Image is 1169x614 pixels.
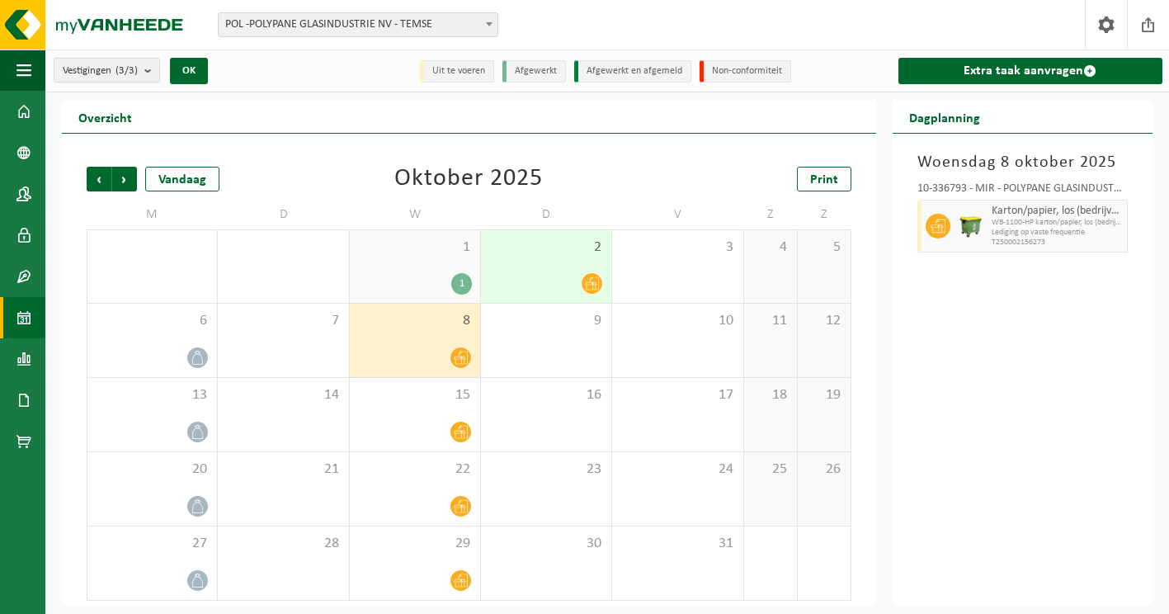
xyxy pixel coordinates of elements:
span: 31 [620,535,734,553]
button: Vestigingen(3/3) [54,58,160,83]
h3: Woensdag 8 oktober 2025 [917,150,1129,175]
span: 16 [489,386,603,404]
span: 10 [620,312,734,330]
div: 10-336793 - MIR - POLYPANE GLASINDUSTRIE NV - SINT-NIKLAAS [917,183,1129,200]
span: 4 [752,239,789,257]
li: Afgewerkt en afgemeld [574,60,691,83]
span: POL -POLYPANE GLASINDUSTRIE NV - TEMSE [219,13,497,36]
span: Vorige [87,167,111,191]
span: 18 [752,386,789,404]
span: 19 [806,386,842,404]
span: Print [810,173,838,187]
span: 17 [620,386,734,404]
span: 27 [96,535,209,553]
li: Afgewerkt [502,60,566,83]
span: 29 [358,535,472,553]
td: V [612,200,743,229]
span: 24 [620,460,734,479]
button: OK [170,58,208,84]
span: 14 [226,386,340,404]
count: (3/3) [115,65,138,76]
a: Extra taak aanvragen [898,58,1163,84]
span: Vestigingen [63,59,138,83]
span: 22 [358,460,472,479]
span: 26 [806,460,842,479]
li: Uit te voeren [420,60,494,83]
span: 6 [96,312,209,330]
div: Oktober 2025 [394,167,543,191]
span: 21 [226,460,340,479]
span: 3 [620,239,734,257]
h2: Dagplanning [893,101,997,133]
span: 23 [489,460,603,479]
span: 13 [96,386,209,404]
span: 30 [489,535,603,553]
div: 1 [451,273,472,295]
span: 28 [226,535,340,553]
img: WB-1100-HPE-GN-50 [959,214,983,239]
h2: Overzicht [62,101,148,133]
td: Z [798,200,851,229]
span: 9 [489,312,603,330]
span: 25 [752,460,789,479]
span: Karton/papier, los (bedrijven) [992,205,1124,218]
td: W [350,200,481,229]
span: T250002156273 [992,238,1124,248]
span: Volgende [112,167,137,191]
span: 11 [752,312,789,330]
span: 20 [96,460,209,479]
span: 15 [358,386,472,404]
span: 12 [806,312,842,330]
iframe: chat widget [8,578,276,614]
td: D [481,200,612,229]
span: Lediging op vaste frequentie [992,228,1124,238]
span: 1 [358,239,472,257]
span: POL -POLYPANE GLASINDUSTRIE NV - TEMSE [218,12,498,37]
td: M [87,200,218,229]
span: 5 [806,239,842,257]
td: Z [744,200,798,229]
a: Print [797,167,851,191]
span: WB-1100-HP karton/papier, los (bedrijven) [992,218,1124,228]
span: 8 [358,312,472,330]
li: Non-conformiteit [700,60,791,83]
span: 2 [489,239,603,257]
td: D [218,200,349,229]
div: Vandaag [145,167,219,191]
span: 7 [226,312,340,330]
